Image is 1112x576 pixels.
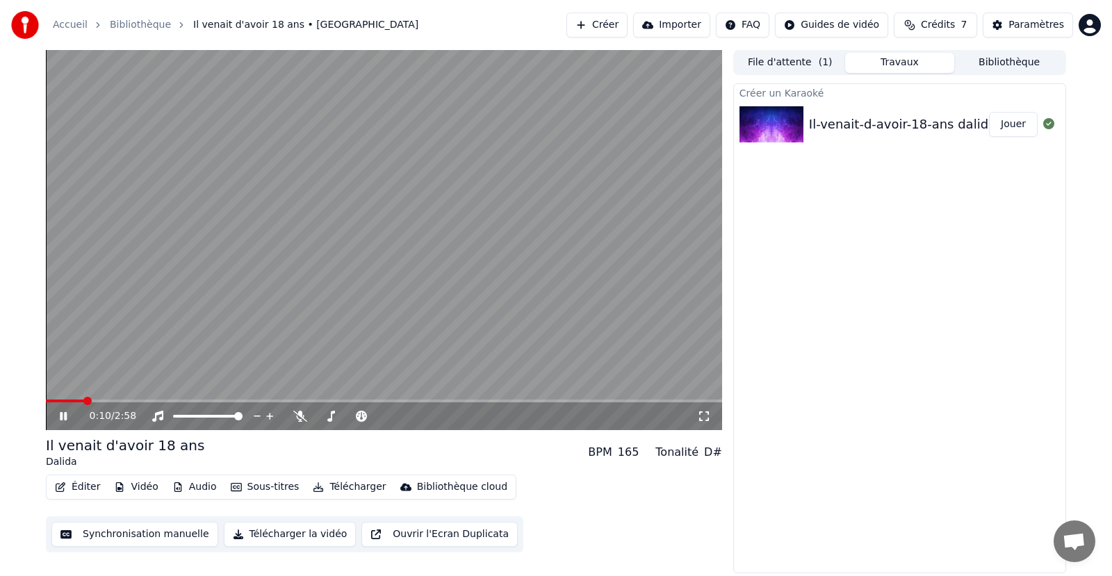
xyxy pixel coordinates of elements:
button: Télécharger [307,477,391,497]
button: Sous-titres [225,477,305,497]
button: Travaux [845,53,955,73]
button: Télécharger la vidéo [224,522,357,547]
div: Tonalité [655,444,698,461]
button: Synchronisation manuelle [51,522,218,547]
div: 165 [618,444,639,461]
span: 0:10 [90,409,111,423]
div: Bibliothèque cloud [417,480,507,494]
div: Il-venait-d-avoir-18-ans dalida [809,115,996,134]
span: Il venait d'avoir 18 ans • [GEOGRAPHIC_DATA] [193,18,418,32]
button: Jouer [989,112,1038,137]
button: Crédits7 [894,13,977,38]
span: ( 1 ) [819,56,833,69]
div: / [90,409,123,423]
span: 7 [960,18,967,32]
button: Créer [566,13,628,38]
span: 2:58 [115,409,136,423]
button: Guides de vidéo [775,13,888,38]
button: Bibliothèque [954,53,1064,73]
div: D# [704,444,722,461]
button: FAQ [716,13,769,38]
button: Éditer [49,477,106,497]
span: Crédits [921,18,955,32]
a: Accueil [53,18,88,32]
div: Créer un Karaoké [734,84,1065,101]
button: Audio [167,477,222,497]
nav: breadcrumb [53,18,418,32]
div: Paramètres [1008,18,1064,32]
button: Ouvrir l'Ecran Duplicata [361,522,518,547]
button: File d'attente [735,53,845,73]
a: Bibliothèque [110,18,171,32]
div: Il venait d'avoir 18 ans [46,436,204,455]
img: youka [11,11,39,39]
div: BPM [588,444,612,461]
div: Dalida [46,455,204,469]
button: Vidéo [108,477,163,497]
button: Importer [633,13,710,38]
button: Paramètres [983,13,1073,38]
a: Ouvrir le chat [1054,520,1095,562]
